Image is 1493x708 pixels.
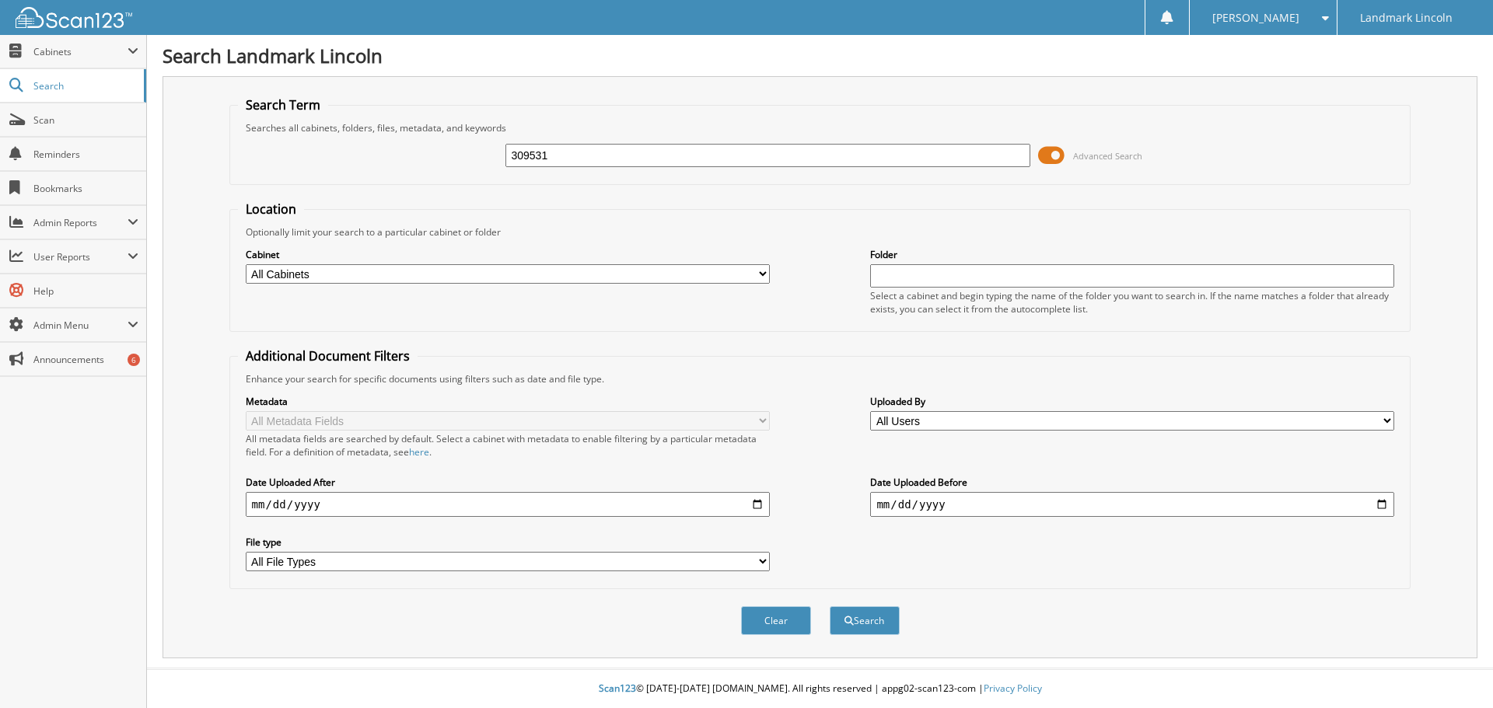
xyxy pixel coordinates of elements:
span: Search [33,79,136,92]
img: scan123-logo-white.svg [16,7,132,28]
label: Metadata [246,395,770,408]
label: Date Uploaded Before [870,476,1394,489]
div: Enhance your search for specific documents using filters such as date and file type. [238,372,1403,385]
span: Scan [33,113,138,127]
span: Advanced Search [1073,150,1142,162]
label: Uploaded By [870,395,1394,408]
button: Search [830,606,900,635]
span: User Reports [33,250,128,263]
input: start [246,492,770,517]
div: Searches all cabinets, folders, files, metadata, and keywords [238,121,1403,134]
input: end [870,492,1394,517]
span: Admin Reports [33,216,128,229]
span: Scan123 [599,682,636,695]
span: Admin Menu [33,319,128,332]
iframe: Chat Widget [1415,633,1493,708]
legend: Location [238,201,304,218]
label: File type [246,535,770,549]
button: Clear [741,606,811,635]
h1: Search Landmark Lincoln [163,43,1477,68]
span: Cabinets [33,45,128,58]
div: All metadata fields are searched by default. Select a cabinet with metadata to enable filtering b... [246,432,770,459]
legend: Additional Document Filters [238,347,418,364]
div: 6 [128,354,140,366]
div: Optionally limit your search to a particular cabinet or folder [238,225,1403,239]
a: here [409,445,429,459]
label: Date Uploaded After [246,476,770,489]
legend: Search Term [238,96,328,113]
div: © [DATE]-[DATE] [DOMAIN_NAME]. All rights reserved | appg02-scan123-com | [147,670,1493,708]
label: Cabinet [246,248,770,261]
span: [PERSON_NAME] [1212,13,1299,23]
div: Select a cabinet and begin typing the name of the folder you want to search in. If the name match... [870,289,1394,316]
span: Reminders [33,148,138,161]
span: Announcements [33,353,138,366]
span: Help [33,284,138,298]
label: Folder [870,248,1394,261]
span: Bookmarks [33,182,138,195]
a: Privacy Policy [984,682,1042,695]
span: Landmark Lincoln [1360,13,1453,23]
